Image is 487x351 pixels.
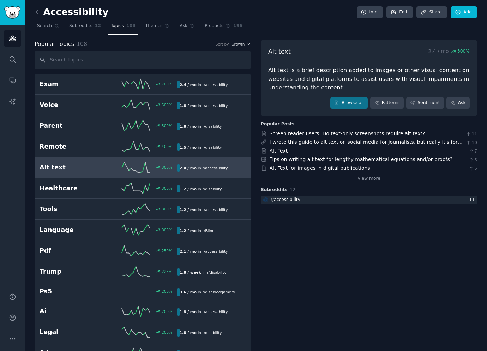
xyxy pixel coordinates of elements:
div: 400 % [162,144,172,149]
span: Growth [231,42,245,47]
button: Growth [231,42,251,47]
span: Alt text [268,47,291,56]
a: Language300%1.2 / moin r/Blind [35,220,251,240]
div: in [177,308,230,316]
a: Alt Text [270,148,288,154]
span: Popular Topics [35,40,74,49]
a: Alt Text for images in digital publications [270,165,370,171]
div: in [177,288,237,296]
a: Trump225%1.8 / weekin r/disability [35,261,251,282]
span: Search [37,23,52,29]
a: Pdf250%2.1 / moin r/accessibility [35,240,251,261]
span: Ask [180,23,187,29]
a: Exam700%2.4 / moin r/accessibility [35,74,251,95]
a: Browse all [330,97,368,109]
a: Voice500%1.8 / moin r/accessibility [35,95,251,115]
a: Edit [386,6,413,18]
div: 300 % [162,186,172,191]
div: in [177,329,224,337]
div: in [177,164,230,172]
a: Info [357,6,383,18]
div: r/ accessibility [271,197,300,203]
b: 1.2 / mo [180,208,197,212]
h2: Parent [40,121,108,130]
div: 500 % [162,123,172,128]
span: r/ accessibility [202,208,228,212]
img: accessibility [263,197,268,202]
h2: Remote [40,142,108,151]
a: Healthcare300%1.2 / moin r/disability [35,178,251,199]
div: in [177,227,217,234]
span: r/ disability [207,270,226,274]
span: 12 [290,187,296,192]
input: Search topics [35,51,251,69]
span: r/ disability [202,124,222,129]
span: r/ accessibility [202,166,228,170]
span: Products [205,23,223,29]
img: GummySearch logo [4,6,20,19]
b: 1.5 / mo [180,145,197,149]
div: in [177,206,230,213]
h2: Alt text [40,163,108,172]
div: 500 % [162,102,172,107]
span: r/ accessibility [202,103,228,108]
h2: Exam [40,80,108,89]
b: 3.6 / mo [180,290,197,294]
h2: Language [40,226,108,234]
a: Add [451,6,477,18]
div: in [177,102,230,109]
a: Parent500%1.8 / moin r/disability [35,115,251,136]
h2: Ps5 [40,287,108,296]
h2: Healthcare [40,184,108,193]
a: Patterns [370,97,403,109]
a: accessibilityr/accessibility11 [261,196,477,204]
div: 300 % [162,227,172,232]
a: Ask [177,20,197,35]
span: Subreddits [261,187,288,193]
div: in [177,81,230,88]
div: 300 % [162,165,172,170]
h2: Pdf [40,246,108,255]
p: 2.4 / mo [428,47,470,56]
div: 200 % [162,289,172,294]
a: Sentiment [406,97,444,109]
h2: Accessibility [35,7,108,18]
a: Remote400%1.5 / moin r/disability [35,136,251,157]
a: Tools300%1.2 / moin r/accessibility [35,199,251,220]
b: 1.8 / mo [180,310,197,314]
a: Themes [143,20,173,35]
b: 1.8 / mo [180,103,197,108]
span: 5 [468,157,477,163]
div: Popular Posts [261,121,295,127]
a: Alt text300%2.4 / moin r/accessibility [35,157,251,178]
div: 700 % [162,82,172,87]
a: Tips on writing alt text for lengthy mathematical equations and/or proofs? [270,156,453,162]
span: r/ accessibility [202,310,228,314]
span: Themes [145,23,163,29]
h2: Tools [40,205,108,214]
b: 1.8 / week [180,270,201,274]
span: 108 [126,23,136,29]
a: Legal200%1.8 / moin r/disability [35,322,251,343]
b: 2.4 / mo [180,166,197,170]
span: Subreddits [69,23,92,29]
div: 300 % [162,207,172,212]
span: r/ disability [202,187,222,191]
div: 200 % [162,330,172,335]
a: Ask [446,97,470,109]
b: 1.2 / mo [180,228,197,233]
a: I wrote this guide to alt text on social media for journalists, but really it's for everyone [270,139,463,152]
h2: Ai [40,307,108,316]
div: Sort by [216,42,229,47]
span: r/ accessibility [202,249,228,254]
a: Search [35,20,62,35]
h2: Voice [40,101,108,109]
span: 300 % [457,48,470,55]
div: Alt text is a brief description added to images or other visual content on websites and digital p... [268,66,470,92]
span: r/ accessibility [202,83,228,87]
div: in [177,185,224,192]
b: 1.8 / mo [180,124,197,129]
b: 1.8 / mo [180,331,197,335]
b: 1.2 / mo [180,187,197,191]
span: 12 [95,23,101,29]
